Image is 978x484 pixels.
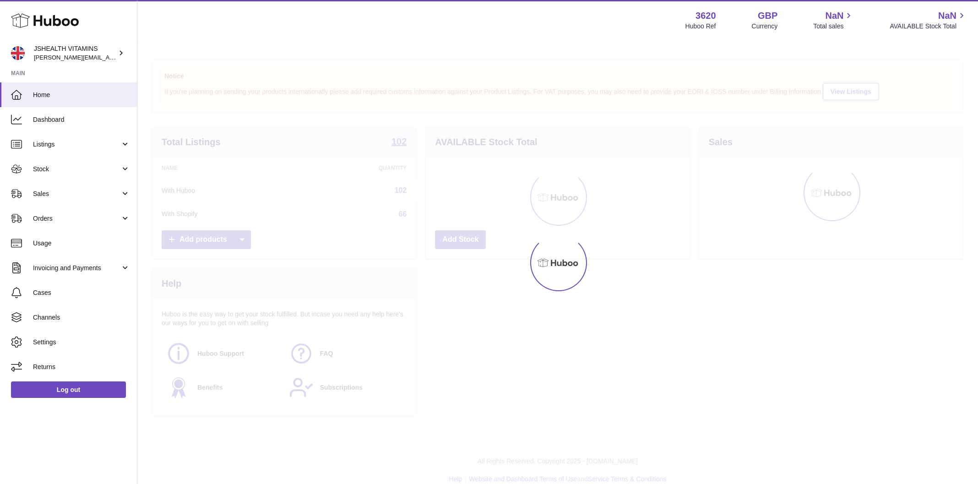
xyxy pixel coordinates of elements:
span: NaN [938,10,956,22]
span: Sales [33,190,120,198]
span: Home [33,91,130,99]
span: Settings [33,338,130,347]
a: Log out [11,381,126,398]
span: Listings [33,140,120,149]
span: Dashboard [33,115,130,124]
span: Usage [33,239,130,248]
a: NaN AVAILABLE Stock Total [890,10,967,31]
span: Stock [33,165,120,174]
span: [PERSON_NAME][EMAIL_ADDRESS][DOMAIN_NAME] [34,54,184,61]
span: Orders [33,214,120,223]
span: Invoicing and Payments [33,264,120,272]
div: Currency [752,22,778,31]
div: Huboo Ref [685,22,716,31]
span: Cases [33,288,130,297]
div: JSHEALTH VITAMINS [34,44,116,62]
span: AVAILABLE Stock Total [890,22,967,31]
span: NaN [825,10,843,22]
span: Returns [33,363,130,371]
span: Channels [33,313,130,322]
img: francesca@jshealthvitamins.com [11,46,25,60]
span: Total sales [813,22,854,31]
strong: 3620 [695,10,716,22]
strong: GBP [758,10,777,22]
a: NaN Total sales [813,10,854,31]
